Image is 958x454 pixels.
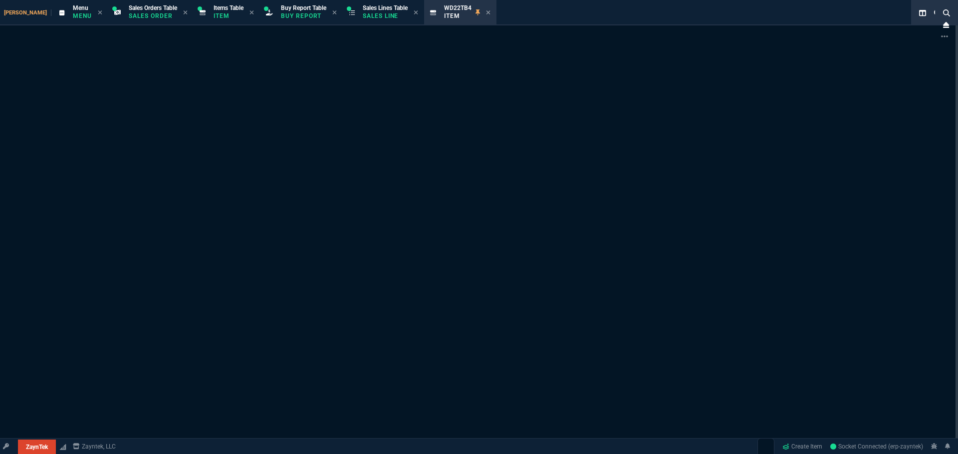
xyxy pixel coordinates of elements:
p: Sales Line [363,12,408,20]
span: Menu [73,4,88,11]
p: Buy Report [281,12,326,20]
nx-icon: Split Panels [915,7,930,19]
span: [PERSON_NAME] [4,9,51,16]
span: Buy Report Table [281,4,326,11]
nx-icon: Close Tab [414,9,418,17]
nx-icon: Close Workbench [939,19,953,31]
p: Item [214,12,243,20]
span: Socket Connected (erp-zayntek) [830,443,923,450]
nx-icon: Close Tab [249,9,254,17]
nx-icon: Close Tab [332,9,337,17]
span: Sales Lines Table [363,4,408,11]
a: UBA5oaboHxJh4xTbAAFk [830,442,923,451]
p: Item [444,12,472,20]
nx-icon: Open New Tab [941,32,948,41]
a: Create Item [778,439,826,454]
p: Sales Order [129,12,177,20]
span: WD22TB4 [444,4,472,11]
nx-icon: Search [939,7,954,19]
span: Sales Orders Table [129,4,177,11]
nx-icon: Close Tab [183,9,188,17]
span: Items Table [214,4,243,11]
nx-icon: Search [930,7,945,19]
nx-icon: Close Tab [486,9,490,17]
a: msbcCompanyName [70,442,119,451]
p: Menu [73,12,92,20]
nx-icon: Close Tab [98,9,102,17]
